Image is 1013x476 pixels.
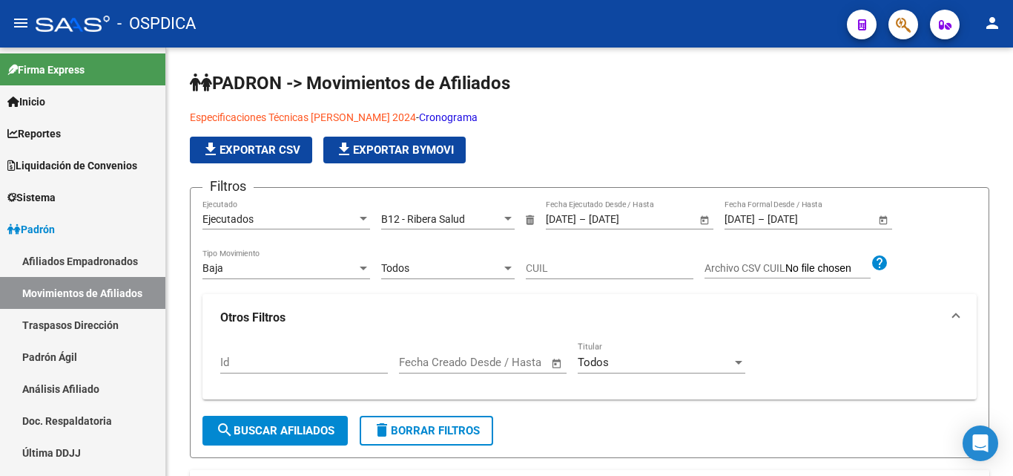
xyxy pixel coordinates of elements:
button: Open calendar [696,212,712,227]
button: Borrar Filtros [360,416,493,446]
span: Liquidación de Convenios [7,157,137,174]
span: Exportar Bymovi [335,143,454,157]
mat-icon: file_download [335,140,353,158]
input: Fecha fin [589,213,661,226]
button: Exportar CSV [190,137,312,163]
input: Fecha inicio [399,356,459,369]
span: Reportes [7,125,61,142]
span: Borrar Filtros [373,424,480,437]
span: – [758,213,765,226]
span: Sistema [7,189,56,206]
button: Open calendar [875,212,891,227]
span: – [579,213,586,226]
span: B12 - Ribera Salud [381,213,465,225]
span: Archivo CSV CUIL [705,262,785,274]
strong: Otros Filtros [220,310,286,326]
a: Cronograma [419,111,478,123]
mat-icon: file_download [202,140,220,158]
mat-icon: help [871,254,888,272]
input: Fecha fin [768,213,840,226]
span: Ejecutados [202,213,254,225]
span: Exportar CSV [202,143,300,157]
button: Exportar Bymovi [323,137,466,163]
input: Fecha inicio [546,213,576,226]
mat-icon: person [983,14,1001,32]
span: Firma Express [7,62,85,78]
mat-icon: delete [373,421,391,439]
div: Otros Filtros [202,342,977,400]
mat-expansion-panel-header: Otros Filtros [202,294,977,342]
p: - [190,109,765,125]
mat-icon: menu [12,14,30,32]
input: Fecha inicio [725,213,755,226]
a: Especificaciones Técnicas [PERSON_NAME] 2024 [190,111,416,123]
input: Archivo CSV CUIL [785,262,871,276]
span: Baja [202,262,223,274]
span: Inicio [7,94,45,110]
span: Padrón [7,221,55,238]
div: Open Intercom Messenger [963,426,998,461]
span: Buscar Afiliados [216,424,334,437]
span: Todos [381,262,409,274]
span: PADRON -> Movimientos de Afiliados [190,73,510,94]
span: - OSPDICA [117,7,196,40]
button: Open calendar [549,355,566,372]
input: Fecha fin [472,356,544,369]
span: Todos [578,356,609,369]
h3: Filtros [202,176,254,197]
mat-icon: search [216,421,234,439]
button: Buscar Afiliados [202,416,348,446]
